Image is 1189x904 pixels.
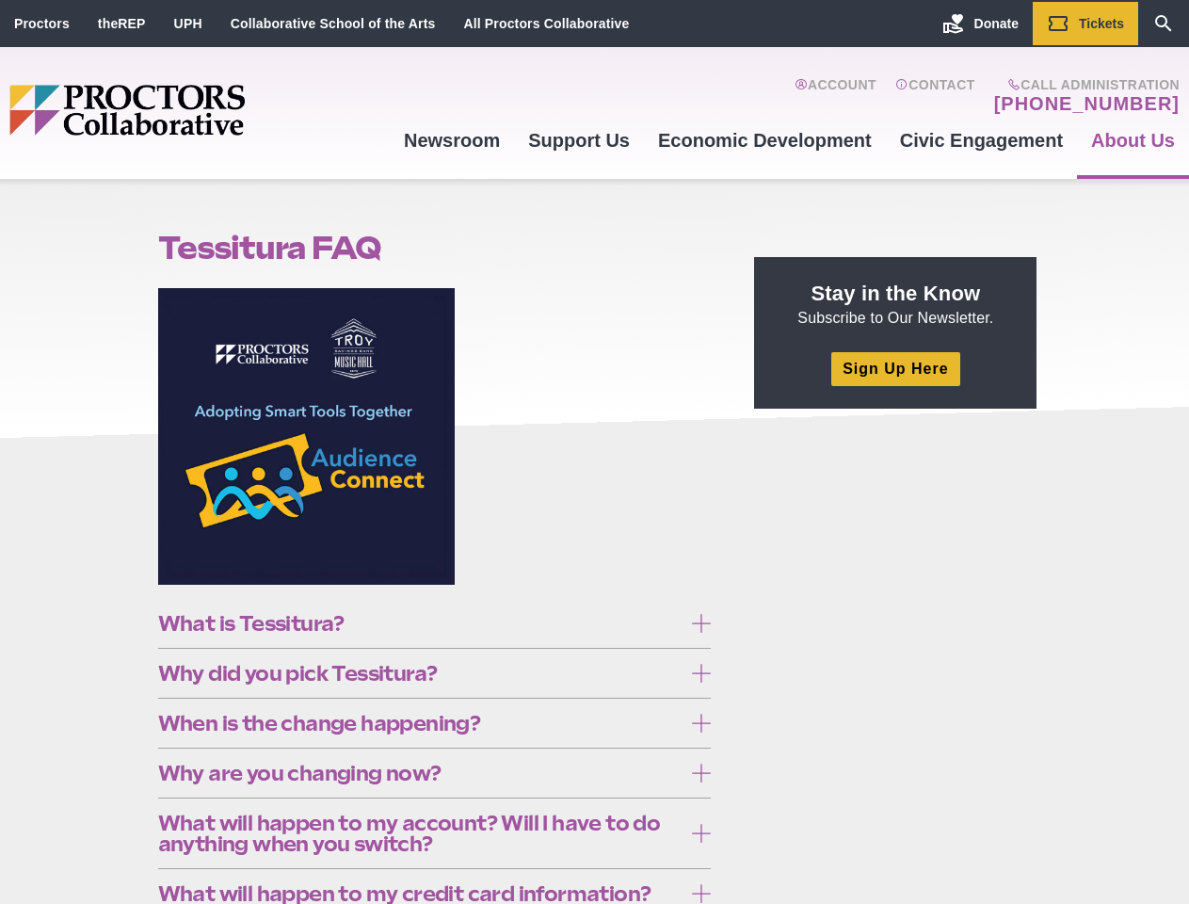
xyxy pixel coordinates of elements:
a: Account [795,77,876,115]
strong: Stay in the Know [811,282,981,305]
a: Proctors [14,16,70,31]
a: Civic Engagement [886,115,1077,166]
a: Support Us [514,115,644,166]
p: Subscribe to Our Newsletter. [777,280,1014,329]
span: What is Tessitura? [158,613,683,634]
a: About Us [1077,115,1189,166]
span: Call Administration [988,77,1180,92]
span: Why are you changing now? [158,763,683,783]
a: Sign Up Here [831,352,959,385]
a: All Proctors Collaborative [463,16,629,31]
span: Tickets [1079,16,1124,31]
span: What will happen to my account? Will I have to do anything when you switch? [158,813,683,854]
a: Contact [895,77,975,115]
a: Donate [928,2,1033,45]
a: UPH [174,16,202,31]
a: [PHONE_NUMBER] [994,92,1180,115]
span: When is the change happening? [158,713,683,734]
h1: Tessitura FAQ [158,230,712,266]
a: Collaborative School of the Arts [231,16,436,31]
img: Proctors logo [9,85,390,136]
a: Economic Development [644,115,886,166]
a: Newsroom [390,115,514,166]
a: theREP [98,16,146,31]
span: Why did you pick Tessitura? [158,663,683,684]
span: Donate [974,16,1019,31]
a: Tickets [1033,2,1138,45]
a: Search [1138,2,1189,45]
span: What will happen to my credit card information? [158,883,683,904]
